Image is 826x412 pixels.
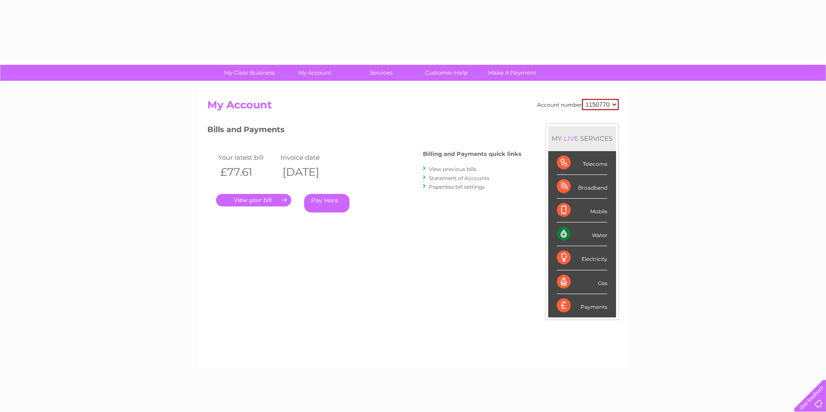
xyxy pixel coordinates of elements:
[477,65,548,81] a: Make A Payment
[345,65,416,81] a: Services
[278,163,340,181] th: [DATE]
[557,175,607,199] div: Broadband
[216,152,278,163] td: Your latest bill
[548,126,616,151] div: MY SERVICES
[557,222,607,246] div: Water
[278,152,340,163] td: Invoice date
[411,65,482,81] a: Customer Help
[423,151,521,157] h4: Billing and Payments quick links
[214,65,285,81] a: My Clear Business
[557,199,607,222] div: Mobile
[429,166,477,172] a: View previous bills
[557,246,607,270] div: Electricity
[207,99,619,115] h2: My Account
[280,65,351,81] a: My Account
[207,124,521,139] h3: Bills and Payments
[216,194,291,206] a: .
[216,163,278,181] th: £77.61
[537,99,619,110] div: Account number
[429,175,489,181] a: Statement of Accounts
[429,184,485,190] a: Paperless bill settings
[557,151,607,175] div: Telecoms
[557,270,607,294] div: Gas
[304,194,349,212] a: Pay Here
[562,134,580,143] div: LIVE
[557,294,607,317] div: Payments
